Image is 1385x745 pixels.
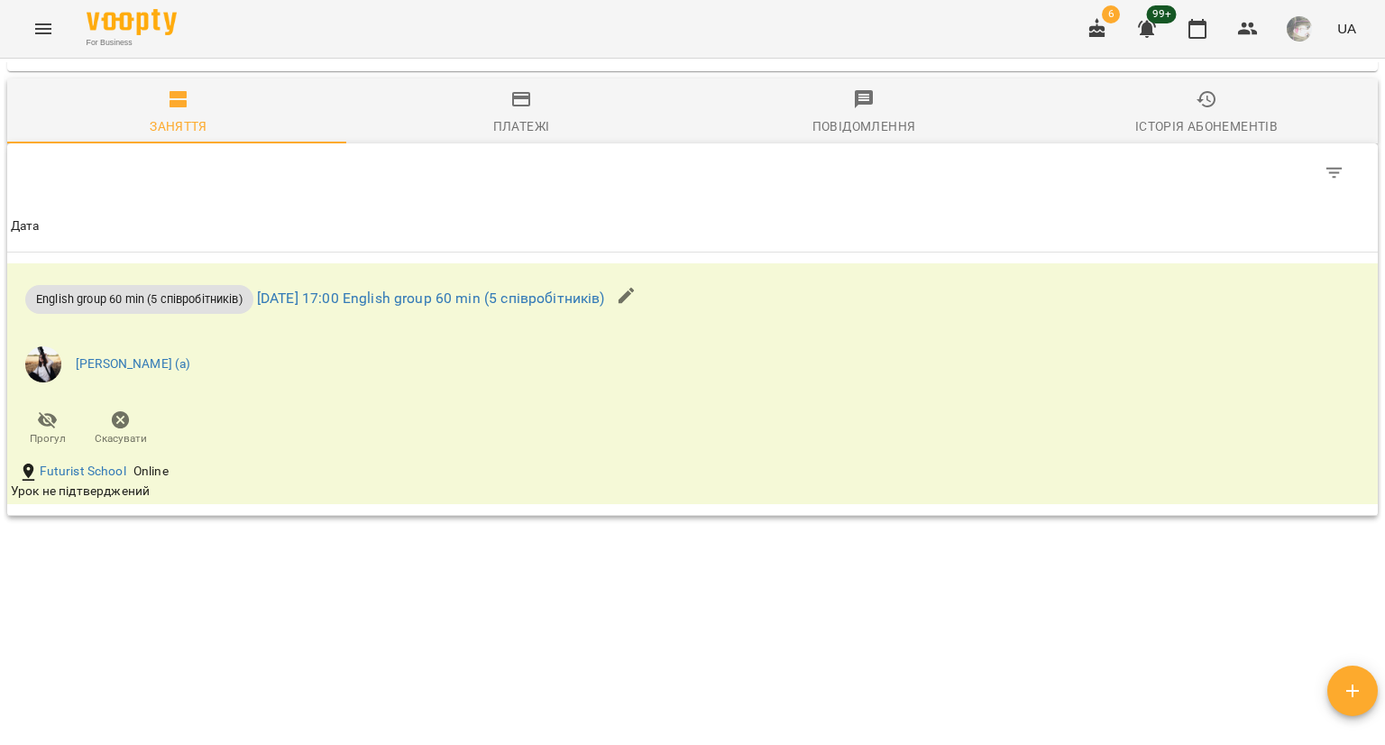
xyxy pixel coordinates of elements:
a: Futurist School [40,463,126,481]
span: For Business [87,37,177,49]
button: UA [1330,12,1363,45]
div: Online [130,459,172,484]
button: Скасувати [84,404,157,455]
div: Table Toolbar [7,143,1378,201]
span: Дата [11,216,1374,237]
a: [DATE] 17:00 English group 60 min (5 співробітників) [257,290,605,307]
span: Прогул [30,431,66,446]
span: 6 [1102,5,1120,23]
div: Дата [11,216,40,237]
div: Платежі [493,115,550,137]
div: Повідомлення [812,115,916,137]
span: Скасувати [95,431,147,446]
div: Історія абонементів [1135,115,1278,137]
a: [PERSON_NAME] (а) [76,355,191,373]
div: Урок не підтверджений [11,483,917,501]
button: Menu [22,7,65,51]
img: Voopty Logo [87,9,177,35]
img: e3906ac1da6b2fc8356eee26edbd6dfe.jpg [1287,16,1312,41]
span: 99+ [1147,5,1177,23]
div: Заняття [150,115,207,137]
span: English group 60 min (5 співробітників) [25,290,253,308]
img: 947f4ccfa426267cd88e7c9c9125d1cd.jfif [25,346,61,382]
span: UA [1337,19,1356,38]
button: Фільтр [1313,152,1356,195]
div: Sort [11,216,40,237]
button: Прогул [11,404,84,455]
